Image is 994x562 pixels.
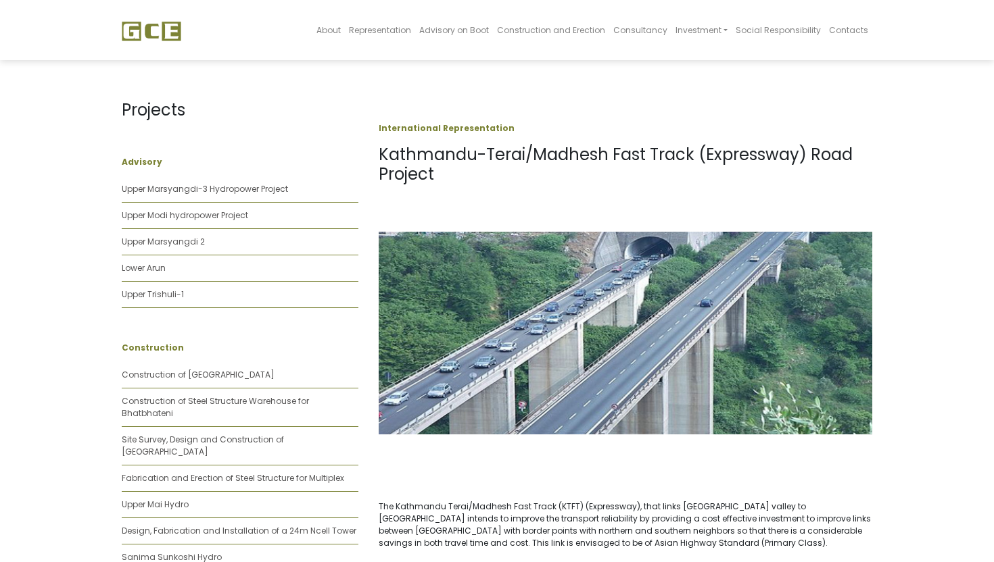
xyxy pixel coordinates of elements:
a: Upper Marsyangdi-3 Hydropower Project [122,183,288,195]
img: Fast-track.jpg [379,232,872,434]
p: Advisory [122,156,358,168]
a: Upper Marsyangdi 2 [122,236,205,247]
a: Construction of [GEOGRAPHIC_DATA] [122,369,275,380]
a: Advisory on Boot [415,4,493,56]
span: Contacts [829,24,868,36]
h1: Kathmandu-Terai/Madhesh Fast Track (Expressway) Road Project [379,145,872,184]
span: About [316,24,341,36]
a: Investment [671,4,732,56]
span: The Kathmandu Terai/Madhesh Fast Track (KTFT) (Expressway), that links [GEOGRAPHIC_DATA] valley t... [379,501,871,548]
span: Representation [349,24,411,36]
span: Social Responsibility [736,24,821,36]
a: Lower Arun [122,262,166,274]
a: Consultancy [609,4,671,56]
a: Contacts [825,4,872,56]
img: GCE Group [122,21,181,41]
a: Fabrication and Erection of Steel Structure for Multiplex [122,472,344,484]
span: Construction and Erection [497,24,605,36]
p: Construction [122,342,358,354]
p: Projects [122,98,358,122]
a: Site Survey, Design and Construction of [GEOGRAPHIC_DATA] [122,434,284,457]
a: Design, Fabrication and Installation of a 24m Ncell Tower [122,525,356,536]
span: Investment [676,24,721,36]
a: Construction of Steel Structure Warehouse for Bhatbhateni [122,395,309,419]
a: Representation [345,4,415,56]
a: Upper Trishuli-1 [122,288,184,300]
a: Social Responsibility [732,4,825,56]
a: Upper Mai Hydro [122,499,189,510]
span: Advisory on Boot [419,24,489,36]
a: Construction and Erection [493,4,609,56]
a: About [312,4,345,56]
a: Upper Modi hydropower Project [122,209,248,221]
span: Consultancy [613,24,667,36]
p: International Representation [379,122,872,134]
